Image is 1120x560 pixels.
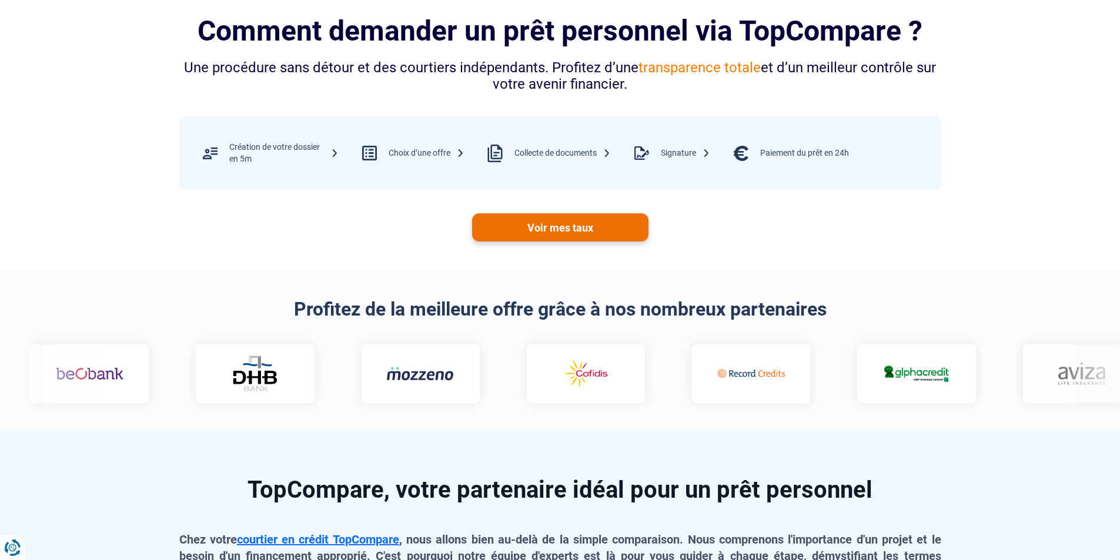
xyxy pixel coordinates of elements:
img: Cofidis [550,357,618,391]
span: transparence totale [638,59,761,76]
div: Création de votre dossier en 5m [229,142,339,165]
a: Voir mes taux [472,213,648,242]
img: Beobank [54,357,122,391]
div: Collecte de documents [514,147,611,159]
div: Une procédure sans détour et des courtiers indépendants. Profitez d’une et d’un meilleur contrôle... [179,59,941,93]
img: Record credits [716,357,783,391]
h2: Comment demander un prêt personnel via TopCompare ? [179,15,941,47]
div: Choix d’une offre [389,147,464,159]
img: Mozzeno [385,366,453,381]
img: Alphacredit [881,363,948,384]
img: DHB Bank [230,356,277,391]
a: courtier en crédit TopCompare [237,532,399,546]
h2: TopCompare, votre partenaire idéal pour un prêt personnel [179,478,941,502]
div: Signature [661,147,710,159]
div: Paiement du prêt en 24h [760,147,849,159]
h2: Profitez de la meilleure offre grâce à nos nombreux partenaires [179,298,941,320]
